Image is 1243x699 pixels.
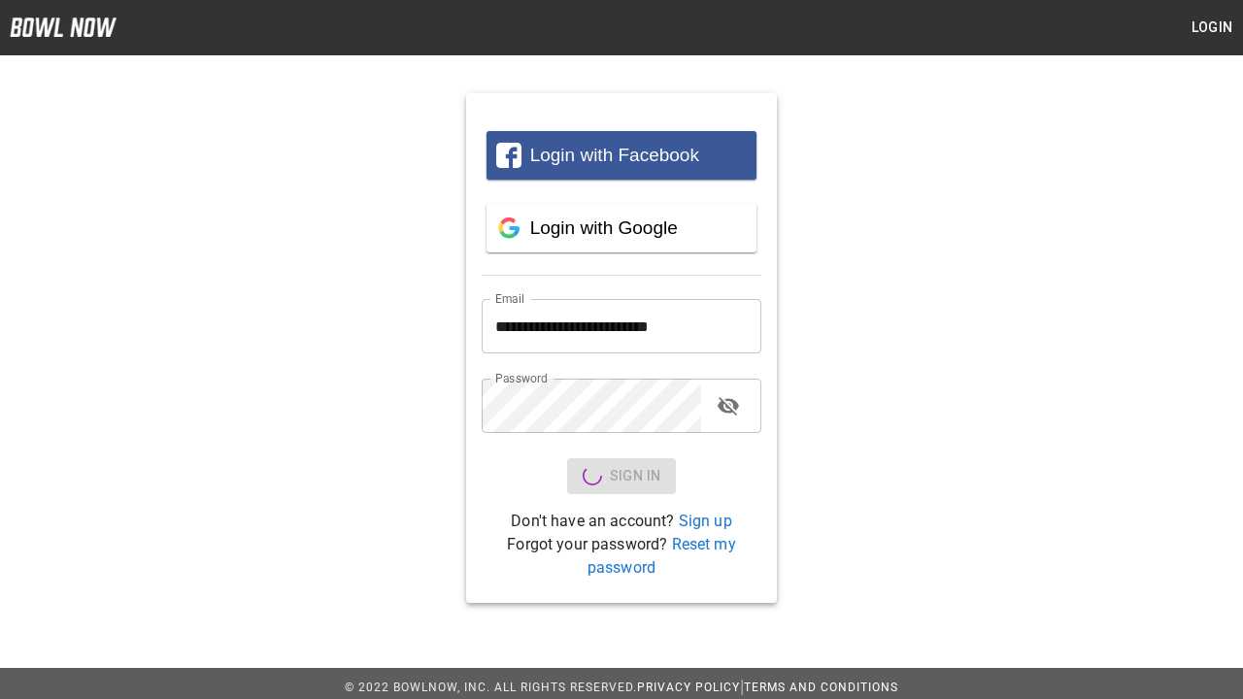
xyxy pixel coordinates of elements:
a: Sign up [679,512,732,530]
span: Login with Facebook [530,145,699,165]
button: Login [1181,10,1243,46]
button: Login with Facebook [487,131,756,180]
a: Privacy Policy [637,681,740,694]
button: toggle password visibility [709,386,748,425]
a: Reset my password [588,535,736,577]
span: © 2022 BowlNow, Inc. All Rights Reserved. [345,681,637,694]
img: logo [10,17,117,37]
span: Login with Google [530,217,678,238]
a: Terms and Conditions [744,681,898,694]
p: Forgot your password? [482,533,761,580]
p: Don't have an account? [482,510,761,533]
button: Login with Google [487,204,756,252]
